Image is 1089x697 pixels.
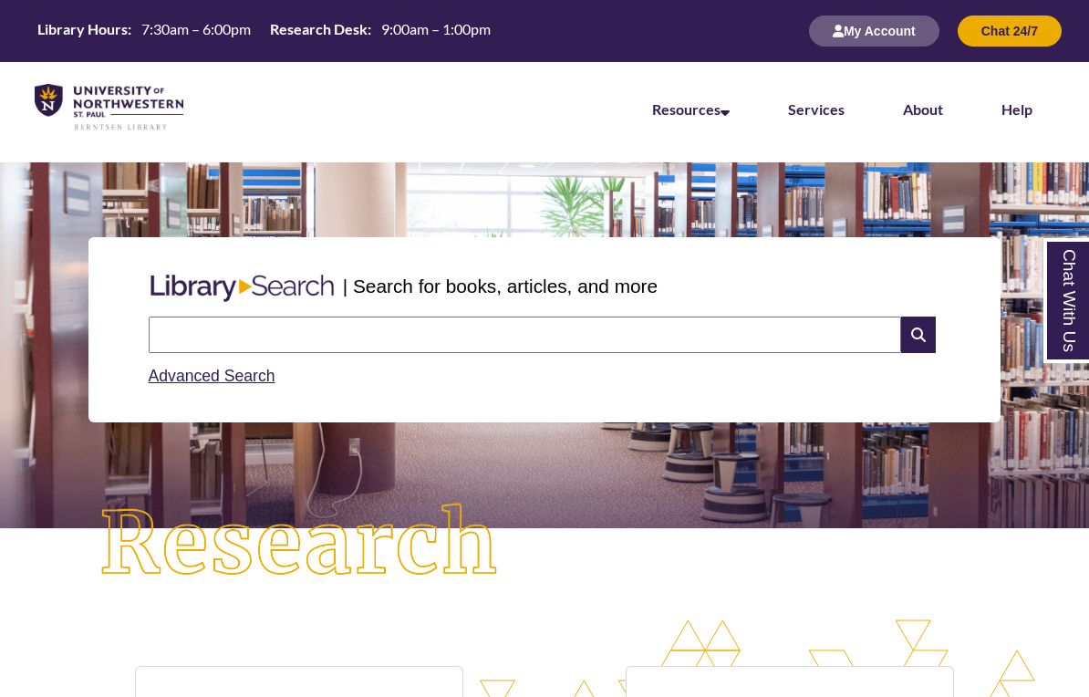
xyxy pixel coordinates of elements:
[263,19,374,39] th: Research Desk:
[652,100,730,118] a: Resources
[788,100,845,118] a: Services
[809,23,939,38] a: My Account
[901,317,936,353] i: Search
[30,19,134,39] th: Library Hours:
[141,267,343,309] img: Libary Search
[958,23,1062,38] a: Chat 24/7
[149,367,275,385] a: Advanced Search
[35,84,183,131] img: UNWSP Library Logo
[30,19,498,44] a: Hours Today
[30,19,498,42] table: Hours Today
[141,20,251,37] span: 7:30am – 6:00pm
[55,459,544,629] img: Research
[809,16,939,47] button: My Account
[343,272,658,300] p: | Search for books, articles, and more
[958,16,1062,47] button: Chat 24/7
[381,20,491,37] span: 9:00am – 1:00pm
[1001,100,1032,118] a: Help
[903,100,943,118] a: About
